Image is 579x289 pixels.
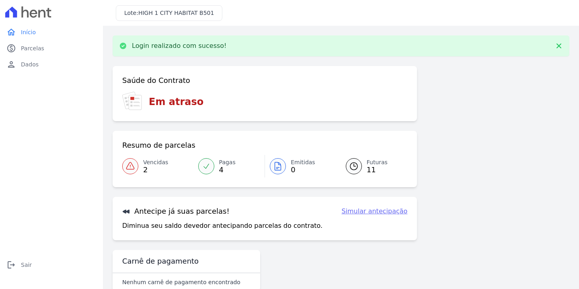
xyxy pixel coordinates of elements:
[122,140,195,150] h3: Resumo de parcelas
[122,155,193,178] a: Vencidas 2
[132,42,227,50] p: Login realizado com sucesso!
[291,158,315,167] span: Emitidas
[341,206,407,216] a: Simular antecipação
[219,158,236,167] span: Pagas
[21,60,39,68] span: Dados
[291,167,315,173] span: 0
[6,60,16,69] i: person
[265,155,336,178] a: Emitidas 0
[138,10,214,16] span: HIGH 1 CITY HABITAT B501
[3,257,100,273] a: logoutSair
[21,28,36,36] span: Início
[219,167,236,173] span: 4
[21,261,32,269] span: Sair
[122,76,190,85] h3: Saúde do Contrato
[367,167,388,173] span: 11
[124,9,214,17] h3: Lote:
[21,44,44,52] span: Parcelas
[122,206,230,216] h3: Antecipe já suas parcelas!
[367,158,388,167] span: Futuras
[6,27,16,37] i: home
[336,155,408,178] a: Futuras 11
[149,95,203,109] h3: Em atraso
[3,24,100,40] a: homeInício
[122,256,199,266] h3: Carnê de pagamento
[143,158,168,167] span: Vencidas
[6,43,16,53] i: paid
[3,40,100,56] a: paidParcelas
[3,56,100,72] a: personDados
[122,221,322,231] p: Diminua seu saldo devedor antecipando parcelas do contrato.
[193,155,265,178] a: Pagas 4
[122,278,240,286] p: Nenhum carnê de pagamento encontrado
[6,260,16,270] i: logout
[143,167,168,173] span: 2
